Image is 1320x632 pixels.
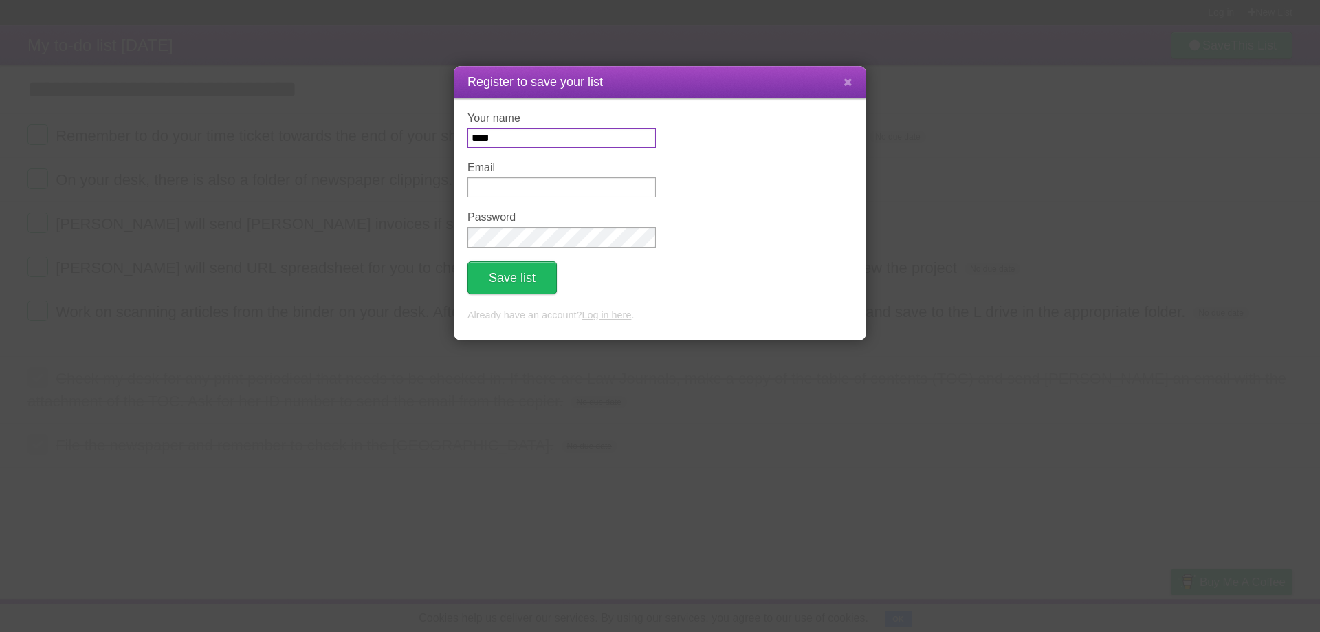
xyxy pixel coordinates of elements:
[467,308,852,323] p: Already have an account? .
[467,162,656,174] label: Email
[467,73,852,91] h1: Register to save your list
[467,261,557,294] button: Save list
[467,211,656,224] label: Password
[582,309,631,320] a: Log in here
[467,112,656,124] label: Your name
